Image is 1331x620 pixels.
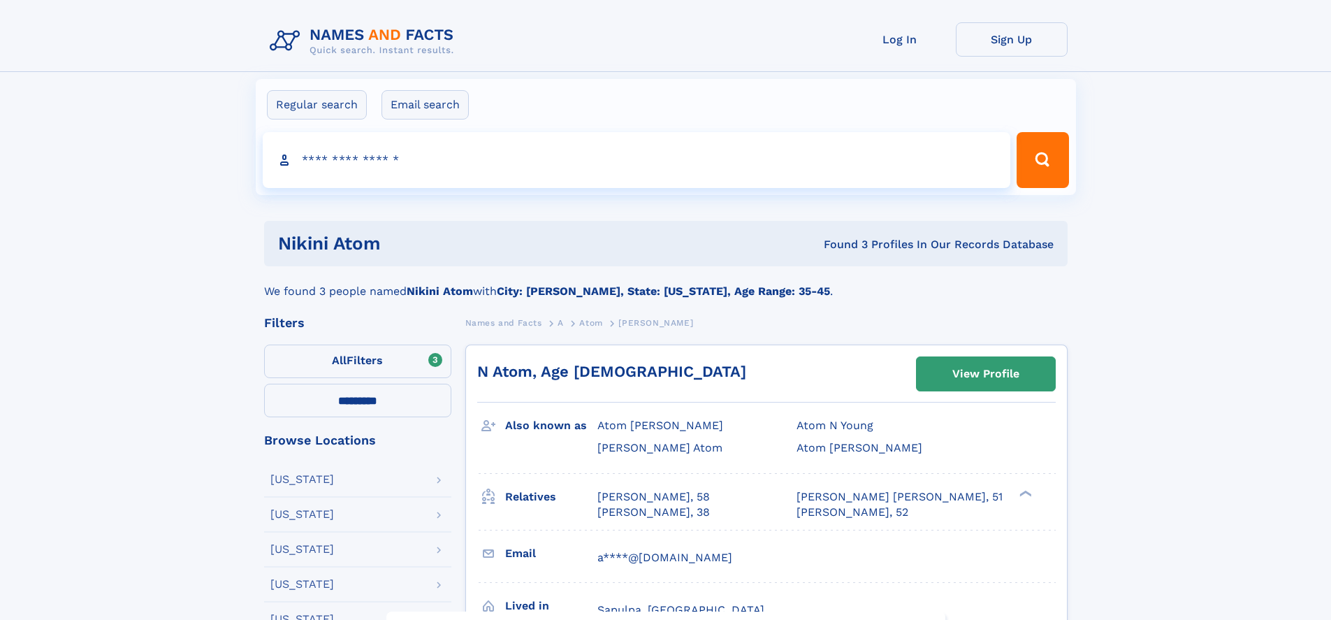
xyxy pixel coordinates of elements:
div: We found 3 people named with . [264,266,1068,300]
h3: Email [505,542,597,565]
a: A [558,314,564,331]
a: [PERSON_NAME], 58 [597,489,710,505]
span: Atom [PERSON_NAME] [797,441,922,454]
span: Atom [PERSON_NAME] [597,419,723,432]
a: [PERSON_NAME] [PERSON_NAME], 51 [797,489,1003,505]
div: [US_STATE] [270,474,334,485]
span: Atom N Young [797,419,873,432]
b: Nikini Atom [407,284,473,298]
a: Atom [579,314,602,331]
div: [US_STATE] [270,509,334,520]
a: Sign Up [956,22,1068,57]
div: [US_STATE] [270,544,334,555]
span: Atom [579,318,602,328]
a: N Atom, Age [DEMOGRAPHIC_DATA] [477,363,746,380]
div: Found 3 Profiles In Our Records Database [602,237,1054,252]
h3: Relatives [505,485,597,509]
div: Browse Locations [264,434,451,447]
span: [PERSON_NAME] [618,318,693,328]
span: Sapulpa, [GEOGRAPHIC_DATA] [597,603,764,617]
b: City: [PERSON_NAME], State: [US_STATE], Age Range: 35-45 [497,284,830,298]
h3: Also known as [505,414,597,438]
a: [PERSON_NAME], 52 [797,505,908,520]
a: Names and Facts [465,314,542,331]
h3: Lived in [505,594,597,618]
span: A [558,318,564,328]
a: [PERSON_NAME], 38 [597,505,710,520]
label: Filters [264,345,451,378]
h1: nikini atom [278,235,602,252]
span: All [332,354,347,367]
div: [US_STATE] [270,579,334,590]
div: ❯ [1016,489,1033,498]
input: search input [263,132,1011,188]
img: Logo Names and Facts [264,22,465,60]
label: Regular search [267,90,367,120]
div: View Profile [952,358,1019,390]
a: Log In [844,22,956,57]
button: Search Button [1017,132,1068,188]
div: Filters [264,317,451,329]
label: Email search [381,90,469,120]
a: View Profile [917,357,1055,391]
span: [PERSON_NAME] Atom [597,441,722,454]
